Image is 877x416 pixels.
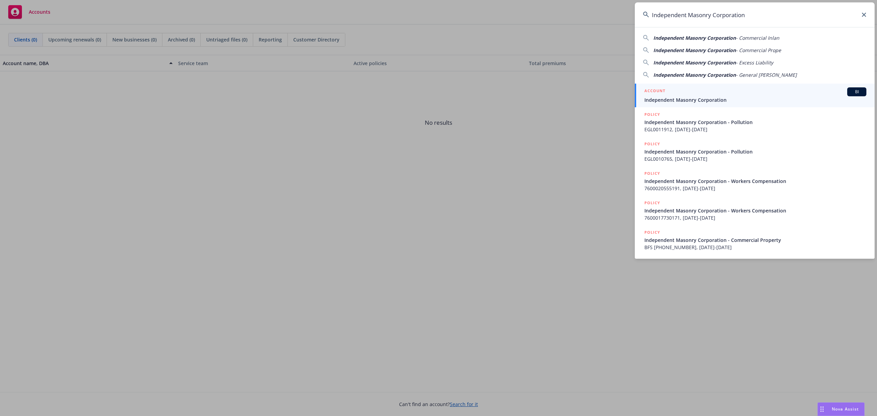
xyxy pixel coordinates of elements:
span: EGL0011912, [DATE]-[DATE] [644,126,866,133]
span: BFS [PHONE_NUMBER], [DATE]-[DATE] [644,244,866,251]
h5: POLICY [644,199,660,206]
span: Independent Masonry Corporation [653,59,736,66]
span: - Excess Liability [736,59,773,66]
span: Independent Masonry Corporation - Workers Compensation [644,178,866,185]
span: Independent Masonry Corporation - Pollution [644,148,866,155]
span: Independent Masonry Corporation [653,72,736,78]
span: - General [PERSON_NAME] [736,72,797,78]
span: BI [850,89,864,95]
span: Independent Masonry Corporation [644,96,866,103]
button: Nova Assist [817,402,865,416]
a: POLICYIndependent Masonry Corporation - Workers Compensation7600017730171, [DATE]-[DATE] [635,196,875,225]
span: EGL0010765, [DATE]-[DATE] [644,155,866,162]
span: Independent Masonry Corporation - Workers Compensation [644,207,866,214]
h5: POLICY [644,111,660,118]
span: Nova Assist [832,406,859,412]
a: POLICYIndependent Masonry Corporation - Commercial PropertyBFS [PHONE_NUMBER], [DATE]-[DATE] [635,225,875,255]
span: - Commercial Inlan [736,35,779,41]
div: Drag to move [818,403,826,416]
h5: POLICY [644,170,660,177]
a: ACCOUNTBIIndependent Masonry Corporation [635,84,875,107]
span: Independent Masonry Corporation - Pollution [644,119,866,126]
h5: POLICY [644,140,660,147]
span: 7600017730171, [DATE]-[DATE] [644,214,866,221]
a: POLICYIndependent Masonry Corporation - PollutionEGL0011912, [DATE]-[DATE] [635,107,875,137]
span: 7600020555191, [DATE]-[DATE] [644,185,866,192]
h5: POLICY [644,229,660,236]
h5: ACCOUNT [644,87,665,96]
a: POLICYIndependent Masonry Corporation - Workers Compensation7600020555191, [DATE]-[DATE] [635,166,875,196]
a: POLICYIndependent Masonry Corporation - PollutionEGL0010765, [DATE]-[DATE] [635,137,875,166]
span: Independent Masonry Corporation [653,35,736,41]
span: Independent Masonry Corporation [653,47,736,53]
input: Search... [635,2,875,27]
span: - Commercial Prope [736,47,781,53]
span: Independent Masonry Corporation - Commercial Property [644,236,866,244]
